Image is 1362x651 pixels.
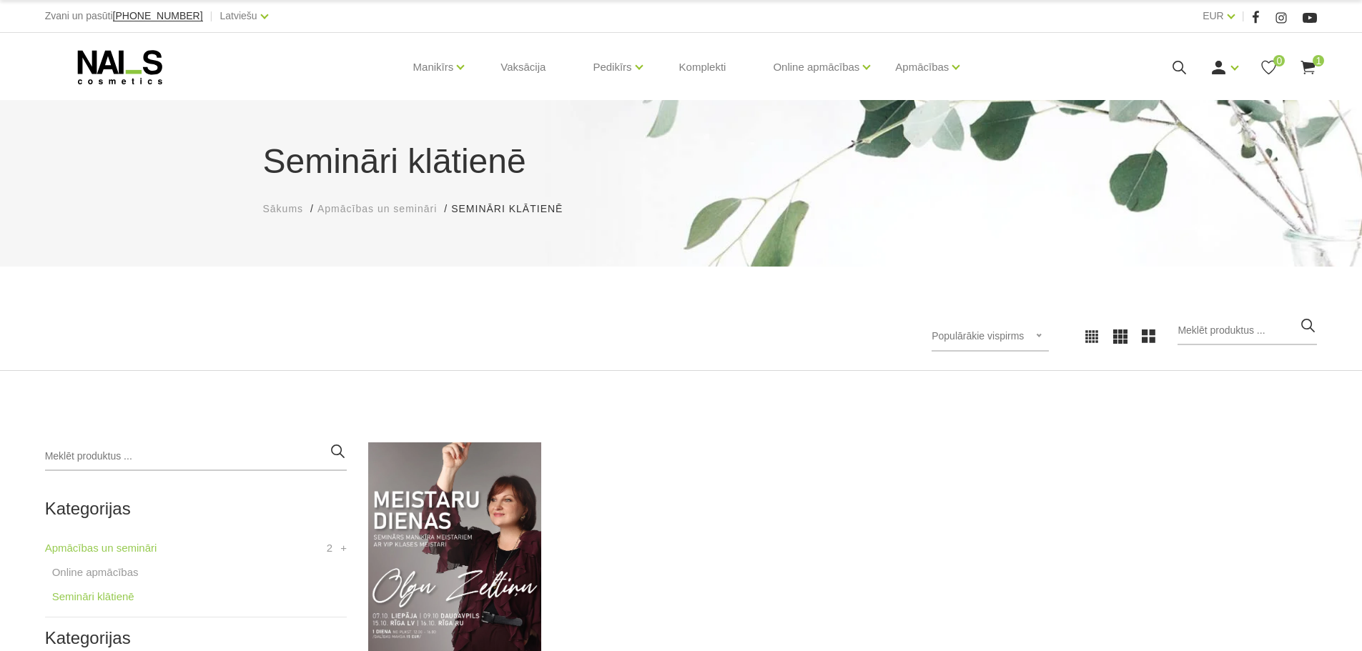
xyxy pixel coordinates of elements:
span: | [1242,7,1245,25]
input: Meklēt produktus ... [1178,317,1317,345]
span: | [210,7,213,25]
a: EUR [1203,7,1224,24]
a: [PHONE_NUMBER] [113,11,203,21]
a: Sākums [263,202,304,217]
span: 1 [1313,55,1324,66]
a: Online apmācības [773,39,859,96]
a: Manikīrs [413,39,454,96]
a: + [340,540,347,557]
a: Apmācības [895,39,949,96]
span: [PHONE_NUMBER] [113,10,203,21]
a: 1 [1299,59,1317,76]
a: Apmācības un semināri [317,202,437,217]
span: Populārākie vispirms [932,330,1024,342]
a: Latviešu [220,7,257,24]
a: Pedikīrs [593,39,631,96]
a: Semināri klātienē [52,588,134,605]
span: 0 [1273,55,1285,66]
span: 2 [327,540,332,557]
a: Online apmācības [52,564,139,581]
h1: Semināri klātienē [263,136,1100,187]
a: Apmācības un semināri [45,540,157,557]
li: Semināri klātienē [451,202,577,217]
span: Sākums [263,203,304,214]
input: Meklēt produktus ... [45,442,347,471]
a: Komplekti [668,33,738,101]
span: Apmācības un semināri [317,203,437,214]
h2: Kategorijas [45,500,347,518]
div: Zvani un pasūti [45,7,203,25]
a: Vaksācija [489,33,557,101]
a: 0 [1260,59,1278,76]
h2: Kategorijas [45,629,347,647]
